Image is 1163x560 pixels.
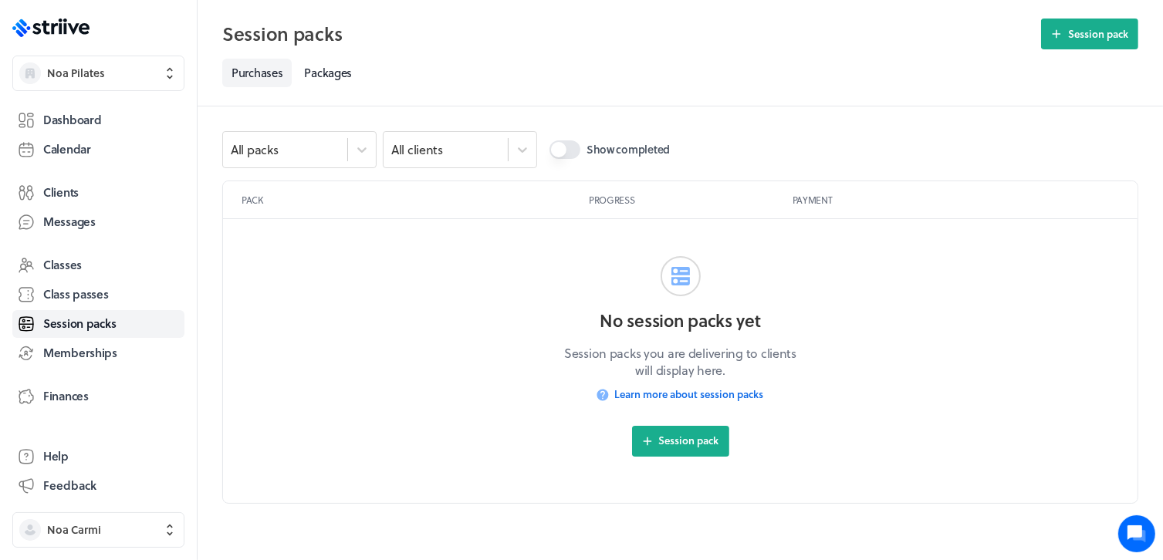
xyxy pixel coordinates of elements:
[632,426,729,457] button: Session pack
[12,56,184,91] button: Noa Pilates
[295,59,361,87] a: Packages
[12,443,184,471] a: Help
[659,433,719,447] span: Session pack
[12,383,184,410] a: Finances
[12,339,184,367] a: Memberships
[100,189,185,201] span: New conversation
[43,477,96,494] span: Feedback
[222,59,1138,87] nav: Tabs
[47,66,105,81] span: Noa Pilates
[1041,19,1138,49] button: Session pack
[391,141,443,158] div: All clients
[43,388,89,404] span: Finances
[12,251,184,279] a: Classes
[43,112,101,128] span: Dashboard
[1118,515,1155,552] iframe: gist-messenger-bubble-iframe
[614,387,763,401] span: Learn more about session packs
[45,265,276,296] input: Search articles
[12,512,184,548] button: Noa Carmi
[597,380,763,410] a: Learn more about session packs
[557,345,804,380] p: Session packs you are delivering to clients will display here.
[43,286,109,302] span: Class passes
[47,522,101,538] span: Noa Carmi
[43,184,79,201] span: Clients
[23,75,286,100] h1: Hi Noa
[23,103,286,152] h2: We're here to help. Ask us anything!
[43,315,116,332] span: Session packs
[589,194,786,206] p: Progress
[557,309,804,332] h2: No session packs yet
[231,141,278,158] div: All packs
[12,106,184,134] a: Dashboard
[12,208,184,236] a: Messages
[43,345,117,361] span: Memberships
[43,141,91,157] span: Calendar
[242,194,583,206] p: Pack
[12,281,184,309] a: Class passes
[24,180,285,211] button: New conversation
[587,142,670,157] span: Show completed
[12,136,184,164] a: Calendar
[222,19,1032,49] h2: Session packs
[549,140,580,159] button: Show completed
[43,257,82,273] span: Classes
[222,59,292,87] a: Purchases
[12,179,184,207] a: Clients
[1068,27,1128,41] span: Session pack
[793,194,1119,206] p: Payment
[21,240,288,258] p: Find an answer quickly
[12,310,184,338] a: Session packs
[12,472,184,500] button: Feedback
[43,448,69,464] span: Help
[43,214,96,230] span: Messages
